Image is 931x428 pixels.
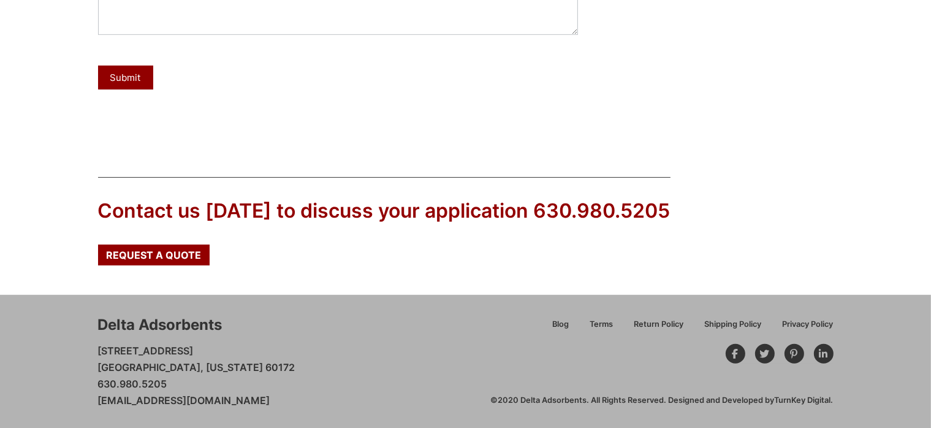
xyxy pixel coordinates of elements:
span: Privacy Policy [783,321,834,329]
span: Blog [553,321,569,329]
a: Terms [580,318,624,339]
a: Request a Quote [98,245,210,266]
a: Blog [542,318,580,339]
a: Shipping Policy [694,318,772,339]
span: Shipping Policy [705,321,762,329]
div: Contact us [DATE] to discuss your application 630.980.5205 [98,197,671,225]
a: TurnKey Digital [775,396,831,405]
div: Delta Adsorbents [98,315,222,335]
span: Return Policy [634,321,684,329]
p: [STREET_ADDRESS] [GEOGRAPHIC_DATA], [US_STATE] 60172 630.980.5205 [98,343,295,410]
a: Privacy Policy [772,318,834,339]
button: Submit [98,66,153,90]
div: ©2020 Delta Adsorbents. All Rights Reserved. Designed and Developed by . [491,395,834,406]
span: Terms [590,321,614,329]
a: [EMAIL_ADDRESS][DOMAIN_NAME] [98,394,270,407]
a: Return Policy [624,318,694,339]
span: Request a Quote [106,250,201,260]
